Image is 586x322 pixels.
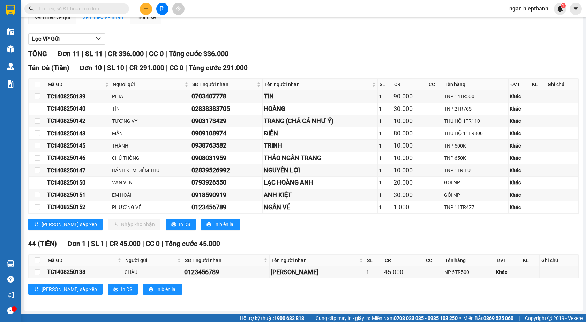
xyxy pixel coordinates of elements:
[125,256,176,264] span: Người gửi
[384,267,423,277] div: 45.000
[47,268,122,276] div: TC1408250138
[82,50,83,58] span: |
[28,33,105,45] button: Lọc VP Gửi
[444,166,507,174] div: TNP 1TRIEU
[379,191,391,199] div: 1
[112,154,189,162] div: CHÚ THÔNG
[510,166,529,174] div: Khác
[191,190,261,200] div: 0918590919
[48,81,104,88] span: Mã GD
[7,63,14,70] img: warehouse-icon
[190,115,263,127] td: 0903173429
[32,35,60,43] span: Lọc VP Gửi
[444,117,507,125] div: THU HỘ 1TR110
[143,284,182,295] button: printerIn biên lai
[372,314,458,322] span: Miền Nam
[7,292,14,298] span: notification
[172,3,185,15] button: aim
[191,165,261,175] div: 02839526992
[7,260,14,267] img: warehouse-icon
[424,255,443,266] th: CC
[379,129,391,137] div: 1
[106,240,108,248] span: |
[144,6,149,11] span: plus
[444,179,507,186] div: GÓI NP
[263,201,378,214] td: NGÂN VÉ
[191,178,261,187] div: 0793926550
[393,153,426,163] div: 10.000
[190,127,263,140] td: 0909108974
[393,190,426,200] div: 30.000
[510,142,529,150] div: Khác
[510,129,529,137] div: Khác
[47,166,110,175] div: TC1408250147
[191,116,261,126] div: 0903173429
[28,284,103,295] button: sort-ascending[PERSON_NAME] sắp xếp
[444,105,507,113] div: TNP 2TR765
[145,50,147,58] span: |
[121,285,132,293] span: In DS
[46,177,111,189] td: TC1408250150
[7,307,14,314] span: message
[6,5,15,15] img: logo-vxr
[104,64,105,72] span: |
[136,14,156,21] div: Thống kê
[570,3,582,15] button: caret-down
[510,105,529,113] div: Khác
[165,240,220,248] span: Tổng cước 45.000
[521,255,540,266] th: KL
[47,203,110,211] div: TC1408250152
[126,64,128,72] span: |
[46,164,111,177] td: TC1408250147
[156,3,168,15] button: file-add
[46,266,123,278] td: TC1408250138
[171,222,176,227] span: printer
[58,50,80,58] span: Đơn 11
[96,36,101,42] span: down
[264,153,376,163] div: THẢO NGÂN TRANG
[146,240,160,248] span: CC 0
[166,64,168,72] span: |
[46,152,111,164] td: TC1408250146
[47,178,110,187] div: TC1408250150
[112,179,189,186] div: VĂN VẸN
[191,202,261,212] div: 0123456789
[179,220,190,228] span: In DS
[42,285,97,293] span: [PERSON_NAME] sắp xếp
[443,255,495,266] th: Tên hàng
[183,266,269,278] td: 0123456789
[264,91,376,101] div: TIN
[191,141,261,150] div: 0938763582
[444,129,507,137] div: THU HỘ 11TR800
[263,90,378,103] td: TIN
[46,115,111,127] td: TC1408250142
[379,92,391,100] div: 1
[104,50,106,58] span: |
[149,287,153,292] span: printer
[510,117,529,125] div: Khác
[379,203,391,211] div: 1
[393,128,426,138] div: 80.000
[459,317,461,320] span: ⚪️
[47,92,110,101] div: TC1408250139
[190,152,263,164] td: 0908031959
[519,314,520,322] span: |
[427,79,443,90] th: CC
[28,219,103,230] button: sort-ascending[PERSON_NAME] sắp xếp
[483,315,513,321] strong: 0369 525 060
[7,80,14,88] img: solution-icon
[201,219,240,230] button: printerIn biên lai
[378,79,393,90] th: SL
[444,203,507,211] div: TNP 11TR477
[169,50,228,58] span: Tổng cước 336.000
[47,141,110,150] div: TC1408250145
[34,222,39,227] span: sort-ascending
[443,79,509,90] th: Tên hàng
[47,190,110,199] div: TC1408250151
[547,316,552,321] span: copyright
[264,178,376,187] div: LẠC HOÀNG ANH
[393,91,426,101] div: 90.000
[309,314,310,322] span: |
[444,92,507,100] div: TNP 14TR500
[393,178,426,187] div: 20.000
